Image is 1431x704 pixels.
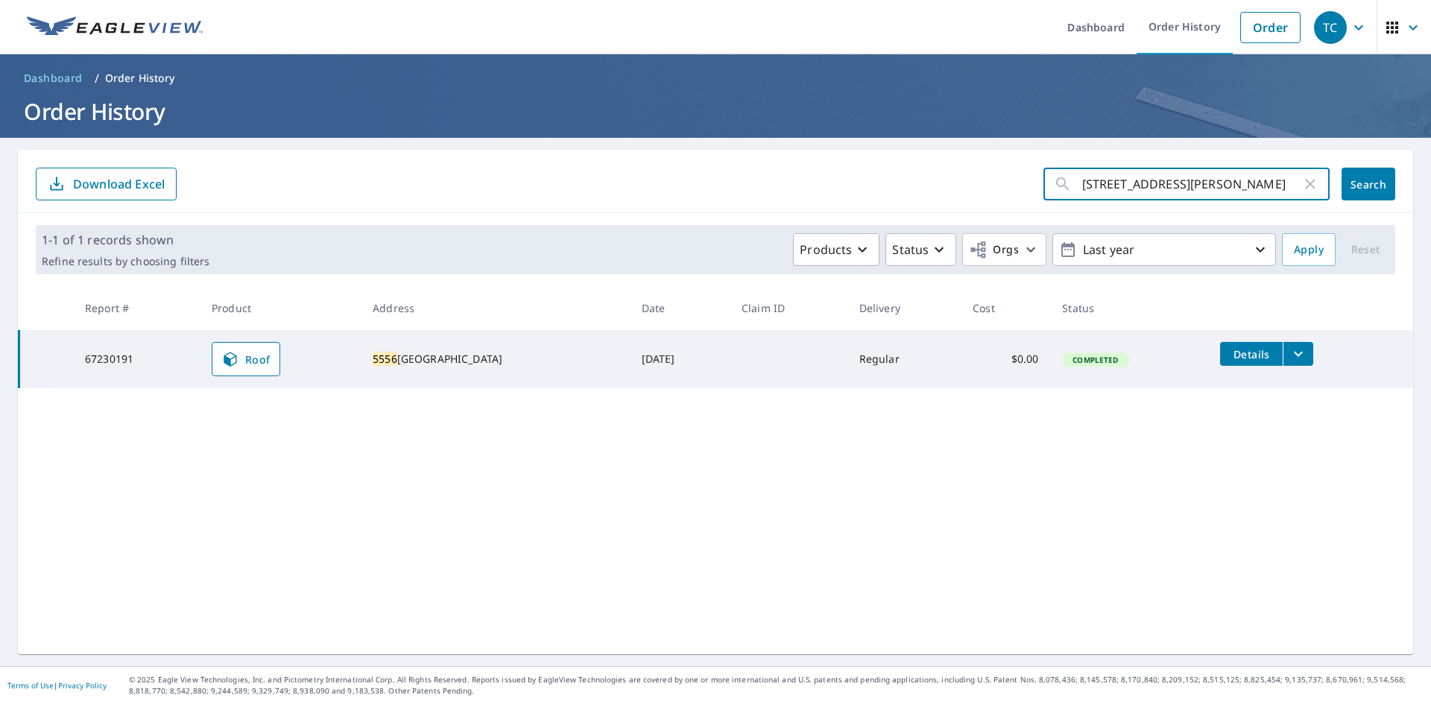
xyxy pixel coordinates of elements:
span: Dashboard [24,71,83,86]
p: | [7,681,107,690]
p: Download Excel [73,176,165,192]
th: Claim ID [730,286,847,330]
th: Address [361,286,629,330]
p: Last year [1077,237,1251,263]
button: Download Excel [36,168,177,200]
span: Details [1229,347,1274,361]
td: 67230191 [73,330,200,388]
button: filesDropdownBtn-67230191 [1283,342,1313,366]
a: Order [1240,12,1301,43]
button: Last year [1052,233,1276,266]
a: Dashboard [18,66,89,90]
span: Roof [221,350,271,368]
mark: 5556 [373,352,397,366]
a: Terms of Use [7,680,54,691]
p: Products [800,241,852,259]
nav: breadcrumb [18,66,1413,90]
button: Products [793,233,879,266]
div: TC [1314,11,1347,44]
p: 1-1 of 1 records shown [42,231,209,249]
img: EV Logo [27,16,203,39]
th: Delivery [847,286,961,330]
button: Orgs [962,233,1046,266]
th: Product [200,286,361,330]
li: / [95,69,99,87]
span: Orgs [969,241,1019,259]
p: Refine results by choosing filters [42,255,209,268]
td: Regular [847,330,961,388]
button: Status [885,233,956,266]
input: Address, Report #, Claim ID, etc. [1082,163,1301,205]
th: Report # [73,286,200,330]
a: Roof [212,342,280,376]
p: Order History [105,71,175,86]
td: $0.00 [961,330,1050,388]
th: Status [1050,286,1208,330]
td: [DATE] [630,330,730,388]
p: © 2025 Eagle View Technologies, Inc. and Pictometry International Corp. All Rights Reserved. Repo... [129,674,1424,697]
th: Cost [961,286,1050,330]
th: Date [630,286,730,330]
span: Search [1353,177,1383,191]
div: [GEOGRAPHIC_DATA] [373,352,617,367]
span: Completed [1064,355,1127,365]
span: Apply [1294,241,1324,259]
a: Privacy Policy [58,680,107,691]
h1: Order History [18,96,1413,127]
button: Search [1342,168,1395,200]
button: detailsBtn-67230191 [1220,342,1283,366]
button: Apply [1282,233,1336,266]
p: Status [892,241,929,259]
